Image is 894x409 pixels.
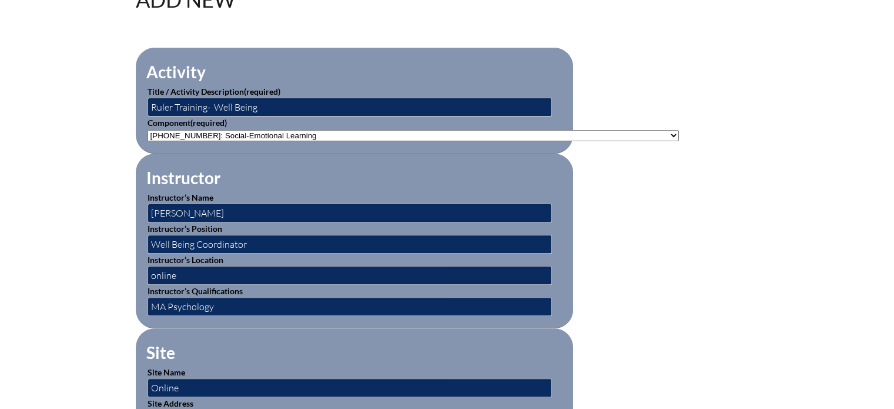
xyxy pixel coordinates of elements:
[148,130,679,141] select: activity_component[data][]
[190,118,227,128] span: (required)
[148,192,213,202] label: Instructor’s Name
[148,286,243,296] label: Instructor’s Qualifications
[145,62,207,82] legend: Activity
[244,87,280,97] span: (required)
[148,224,222,234] label: Instructor’s Position
[145,168,222,188] legend: Instructor
[145,343,176,363] legend: Site
[148,255,223,265] label: Instructor’s Location
[148,367,185,377] label: Site Name
[148,87,280,97] label: Title / Activity Description
[148,398,193,408] label: Site Address
[148,118,227,128] label: Component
